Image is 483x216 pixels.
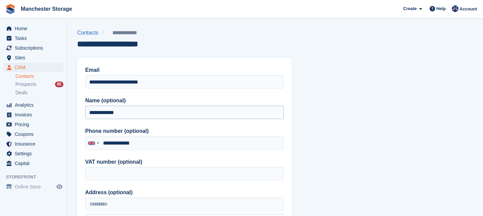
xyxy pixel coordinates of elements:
span: Settings [15,149,55,158]
a: menu [3,139,63,149]
span: Help [436,5,446,12]
label: VAT number (optional) [85,158,284,166]
img: stora-icon-8386f47178a22dfd0bd8f6a31ec36ba5ce8667c1dd55bd0f319d3a0aa187defe.svg [5,4,15,14]
div: United Kingdom: +44 [86,137,101,150]
a: menu [3,110,63,119]
label: Phone number (optional) [85,127,284,135]
a: Manchester Storage [18,3,75,14]
span: Invoices [15,110,55,119]
a: menu [3,182,63,192]
label: Email [85,66,284,74]
a: menu [3,34,63,43]
span: Pricing [15,120,55,129]
span: Tasks [15,34,55,43]
a: menu [3,159,63,168]
label: Name (optional) [85,97,284,105]
span: Deals [15,90,28,96]
span: Coupons [15,129,55,139]
a: menu [3,100,63,110]
span: Subscriptions [15,43,55,53]
span: Analytics [15,100,55,110]
a: menu [3,120,63,129]
span: Online Store [15,182,55,192]
span: Storefront [6,174,67,180]
span: Insurance [15,139,55,149]
span: Create [403,5,417,12]
span: Home [15,24,55,33]
a: menu [3,63,63,72]
a: menu [3,149,63,158]
a: menu [3,43,63,53]
a: Contacts [77,29,102,37]
a: menu [3,53,63,62]
span: Sites [15,53,55,62]
span: Capital [15,159,55,168]
a: Preview store [55,183,63,191]
div: 85 [55,82,63,87]
a: menu [3,129,63,139]
span: CRM [15,63,55,72]
a: Deals [15,89,63,96]
label: Address (optional) [85,188,284,197]
span: Account [460,6,477,12]
span: Prospects [15,81,36,88]
nav: breadcrumbs [77,29,155,37]
a: Contacts [15,73,63,79]
a: menu [3,24,63,33]
a: Prospects 85 [15,81,63,88]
